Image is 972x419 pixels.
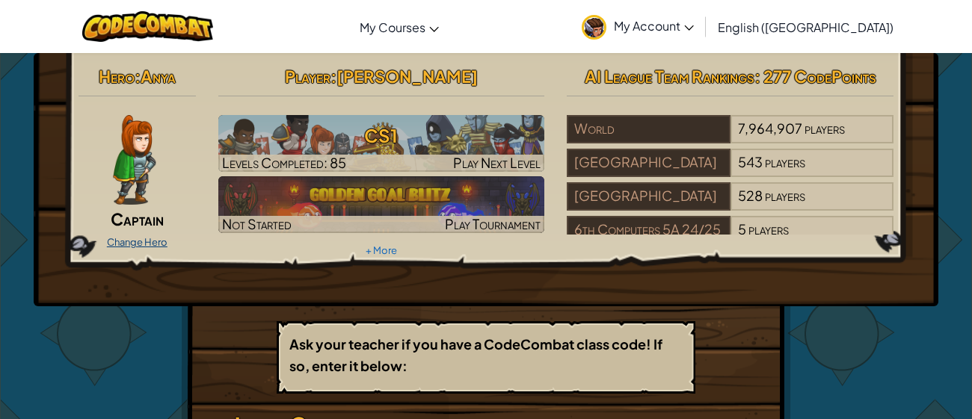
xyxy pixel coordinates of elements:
span: 5 [738,220,746,238]
span: My Courses [360,19,425,35]
div: [GEOGRAPHIC_DATA] [567,182,730,211]
span: Play Next Level [453,154,541,171]
span: Not Started [222,215,292,232]
img: captain-pose.png [113,115,156,205]
span: Anya [141,66,176,87]
a: [GEOGRAPHIC_DATA]543players [567,163,893,180]
div: World [567,115,730,143]
img: CodeCombat logo [82,11,213,42]
span: 528 [738,187,763,204]
a: Play Next Level [218,115,545,172]
span: : 277 CodePoints [754,66,876,87]
span: 543 [738,153,763,170]
span: My Account [614,18,694,34]
span: players [765,153,805,170]
a: 6th Computers 5A 24/255players [567,230,893,247]
a: [GEOGRAPHIC_DATA]528players [567,196,893,214]
span: Hero [99,66,135,87]
div: 6th Computers 5A 24/25 [567,216,730,244]
a: My Account [574,3,701,50]
img: Golden Goal [218,176,545,233]
span: 7,964,907 [738,120,802,137]
a: Change Hero [107,236,167,248]
div: [GEOGRAPHIC_DATA] [567,149,730,177]
span: players [805,120,845,137]
h3: CS1 [218,119,545,152]
span: AI League Team Rankings [585,66,754,87]
a: Not StartedPlay Tournament [218,176,545,233]
span: Captain [111,208,164,229]
span: : [330,66,336,87]
a: World7,964,907players [567,129,893,146]
a: + More [366,244,397,256]
b: Ask your teacher if you have a CodeCombat class code! If so, enter it below: [289,335,662,374]
a: English ([GEOGRAPHIC_DATA]) [710,7,901,47]
span: Play Tournament [445,215,541,232]
a: My Courses [352,7,446,47]
span: [PERSON_NAME] [336,66,478,87]
span: Levels Completed: 85 [222,154,346,171]
img: CS1 [218,115,545,172]
span: players [765,187,805,204]
span: English ([GEOGRAPHIC_DATA]) [718,19,893,35]
img: avatar [582,15,606,40]
span: : [135,66,141,87]
span: Player [285,66,330,87]
span: players [748,220,789,238]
